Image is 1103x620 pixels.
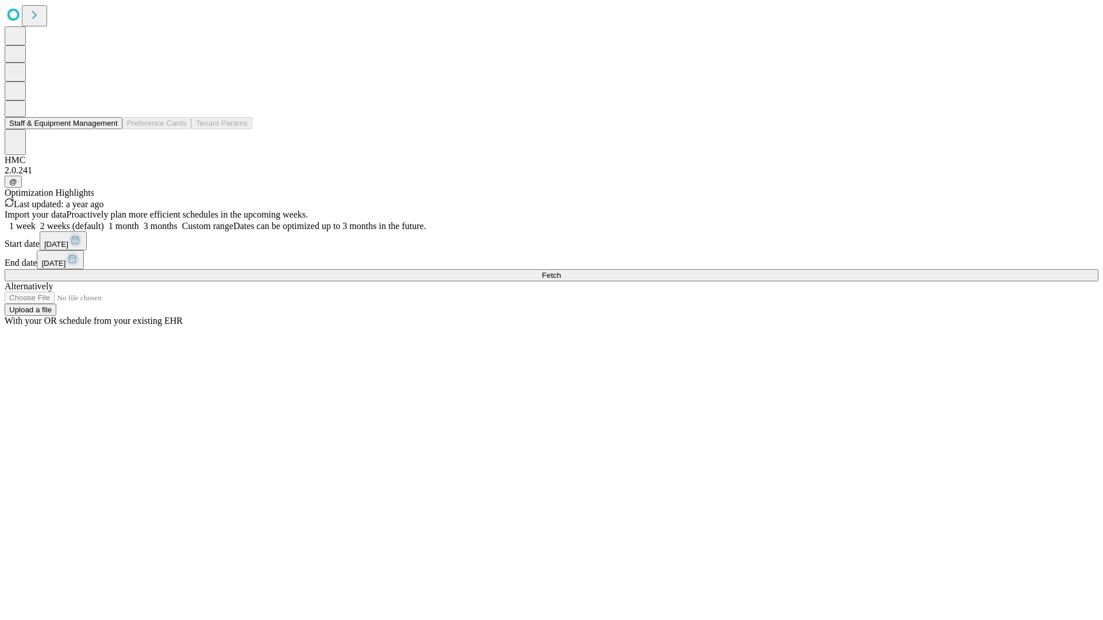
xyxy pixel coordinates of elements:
span: With your OR schedule from your existing EHR [5,316,183,325]
div: Start date [5,231,1098,250]
div: End date [5,250,1098,269]
button: Upload a file [5,304,56,316]
span: Last updated: a year ago [14,199,103,209]
span: Optimization Highlights [5,188,94,197]
div: 2.0.241 [5,165,1098,176]
span: Fetch [542,271,561,280]
span: Alternatively [5,281,53,291]
span: 3 months [144,221,178,231]
span: Dates can be optimized up to 3 months in the future. [233,221,426,231]
span: 1 week [9,221,36,231]
button: Tenant Params [191,117,252,129]
span: 2 weeks (default) [40,221,104,231]
span: @ [9,177,17,186]
div: HMC [5,155,1098,165]
span: [DATE] [44,240,68,249]
span: [DATE] [41,259,65,268]
span: Proactively plan more efficient schedules in the upcoming weeks. [67,210,308,219]
button: [DATE] [37,250,84,269]
button: @ [5,176,22,188]
span: Import your data [5,210,67,219]
button: [DATE] [40,231,87,250]
button: Staff & Equipment Management [5,117,122,129]
span: Custom range [182,221,233,231]
button: Fetch [5,269,1098,281]
span: 1 month [109,221,139,231]
button: Preference Cards [122,117,191,129]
